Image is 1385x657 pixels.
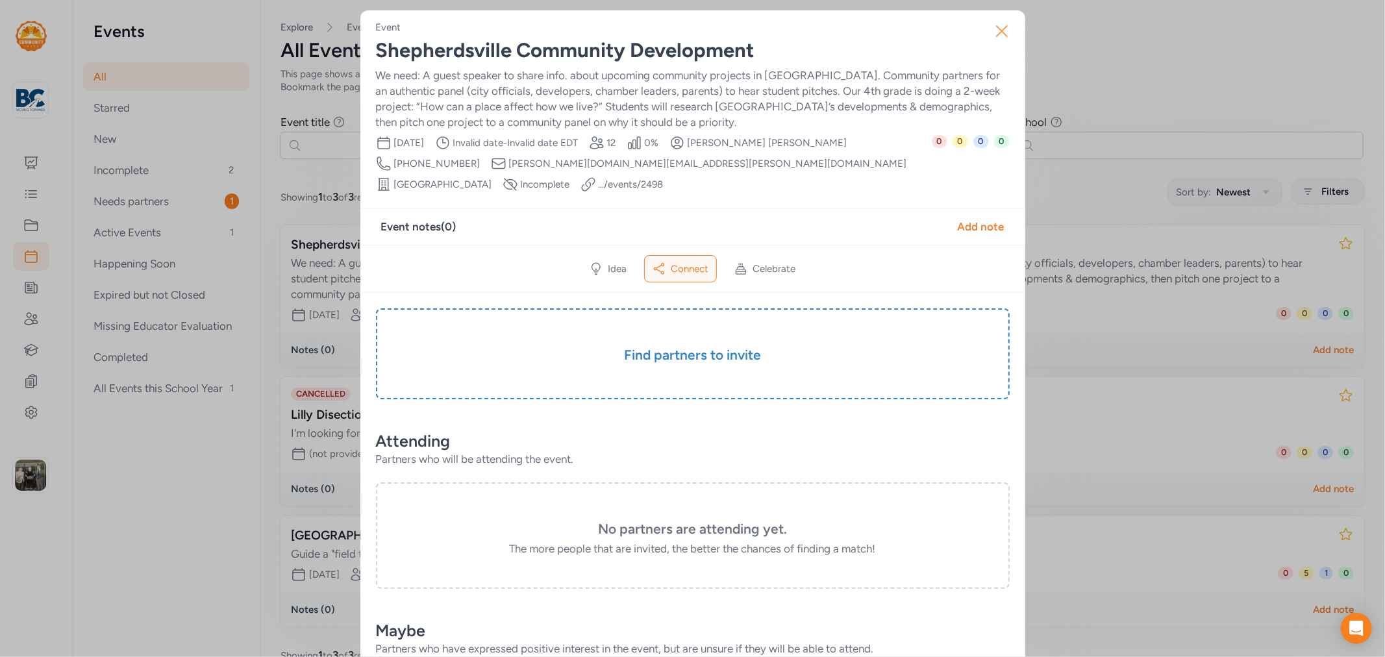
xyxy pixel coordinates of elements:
h3: No partners are attending yet. [408,520,977,538]
span: [DATE] [394,136,425,149]
div: We need: A guest speaker to share info. about upcoming community projects in [GEOGRAPHIC_DATA]. C... [376,68,1010,130]
span: 0 [973,135,989,148]
span: Celebrate [753,262,795,275]
span: [GEOGRAPHIC_DATA] [394,178,492,191]
div: Event [376,21,401,34]
div: Add note [958,219,1004,234]
span: Idea [608,262,627,275]
a: .../events/2498 [599,178,664,191]
div: Partners who have expressed positive interest in the event, but are unsure if they will be able t... [376,641,1010,656]
div: Event notes ( 0 ) [381,219,456,234]
span: 0 % [645,136,659,149]
span: 0 [953,135,968,148]
div: Attending [376,430,1010,451]
div: Partners who will be attending the event. [376,451,1010,467]
div: Open Intercom Messenger [1341,613,1372,644]
div: Maybe [376,620,1010,641]
span: 0 [932,135,947,148]
div: Shepherdsville Community Development [376,39,1010,62]
span: [PERSON_NAME][DOMAIN_NAME][EMAIL_ADDRESS][PERSON_NAME][DOMAIN_NAME] [509,157,907,170]
h3: Find partners to invite [408,346,977,364]
span: 12 [607,136,616,149]
div: The more people that are invited, the better the chances of finding a match! [408,541,977,556]
span: [PHONE_NUMBER] [394,157,480,170]
span: Invalid date - Invalid date EDT [453,136,579,149]
span: [PERSON_NAME] [PERSON_NAME] [688,136,847,149]
span: 0 [994,135,1010,148]
span: Incomplete [521,178,570,191]
span: Connect [671,262,708,275]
